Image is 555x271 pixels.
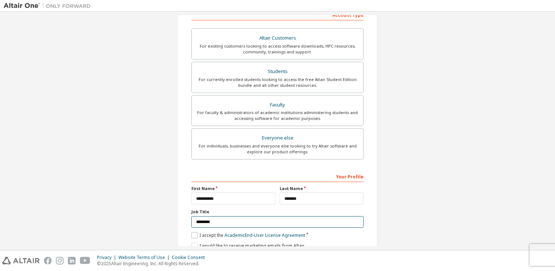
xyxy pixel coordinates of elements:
[191,186,275,191] label: First Name
[97,255,118,260] div: Privacy
[196,33,359,43] div: Altair Customers
[196,143,359,155] div: For individuals, businesses and everyone else looking to try Altair software and explore our prod...
[196,43,359,55] div: For existing customers looking to access software downloads, HPC resources, community, trainings ...
[191,170,364,182] div: Your Profile
[118,255,172,260] div: Website Terms of Use
[196,133,359,143] div: Everyone else
[2,257,40,264] img: altair_logo.svg
[44,257,52,264] img: facebook.svg
[196,110,359,121] div: For faculty & administrators of academic institutions administering students and accessing softwa...
[191,232,305,238] label: I accept the
[97,260,209,267] p: © 2025 Altair Engineering, Inc. All Rights Reserved.
[196,66,359,77] div: Students
[172,255,209,260] div: Cookie Consent
[280,186,364,191] label: Last Name
[68,257,76,264] img: linkedin.svg
[196,77,359,88] div: For currently enrolled students looking to access the free Altair Student Edition bundle and all ...
[80,257,90,264] img: youtube.svg
[196,100,359,110] div: Faculty
[56,257,64,264] img: instagram.svg
[224,232,305,238] a: Academic End-User License Agreement
[191,209,364,215] label: Job Title
[191,243,304,249] label: I would like to receive marketing emails from Altair
[4,2,94,9] img: Altair One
